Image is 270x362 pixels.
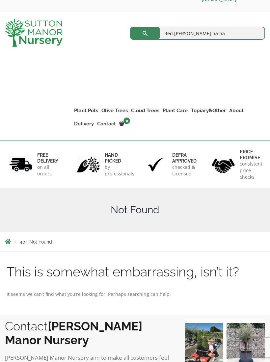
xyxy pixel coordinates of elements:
[172,164,197,177] p: checked & Licensed
[144,156,167,173] img: 3.jpg
[105,164,134,177] p: by professionals
[172,152,197,164] h6: Defra approved
[129,106,161,115] a: Cloud Trees
[72,119,95,128] a: Delivery
[100,106,129,115] a: Olive Trees
[228,106,245,115] a: About
[7,290,263,298] p: It seems we can’t find what you’re looking for. Perhaps searching can help.
[212,154,235,174] img: 4.jpg
[5,18,63,47] img: logo
[20,239,52,245] span: 404 Not Found
[9,156,32,173] img: 1.jpg
[5,319,172,347] h2: Contact
[185,323,224,362] img: Our elegant & picturesque Angustifolia Cones are an exquisite addition to your Bay Tree collectio...
[37,152,58,164] h6: FREE DELIVERY
[161,106,189,115] a: Plant Care
[240,161,262,180] p: consistent price checks
[118,119,132,128] a: 0
[5,204,265,216] h1: Not Found
[105,152,134,164] h6: hand picked
[130,27,265,40] input: Search...
[5,239,265,244] nav: Breadcrumbs
[37,164,58,177] p: on all orders
[77,156,100,173] img: 2.jpg
[5,319,142,347] b: [PERSON_NAME] Manor Nursery
[227,323,265,362] img: A beautiful multi-stem Spanish Olive tree potted in our luxurious fibre clay pots 😍😍
[7,265,263,279] h1: This is somewhat embarrassing, isn’t it?
[240,149,262,161] h6: Price promise
[189,106,228,115] a: Topiary&Other
[123,117,130,124] span: 0
[72,106,100,115] a: Plant Pots
[95,119,118,128] a: Contact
